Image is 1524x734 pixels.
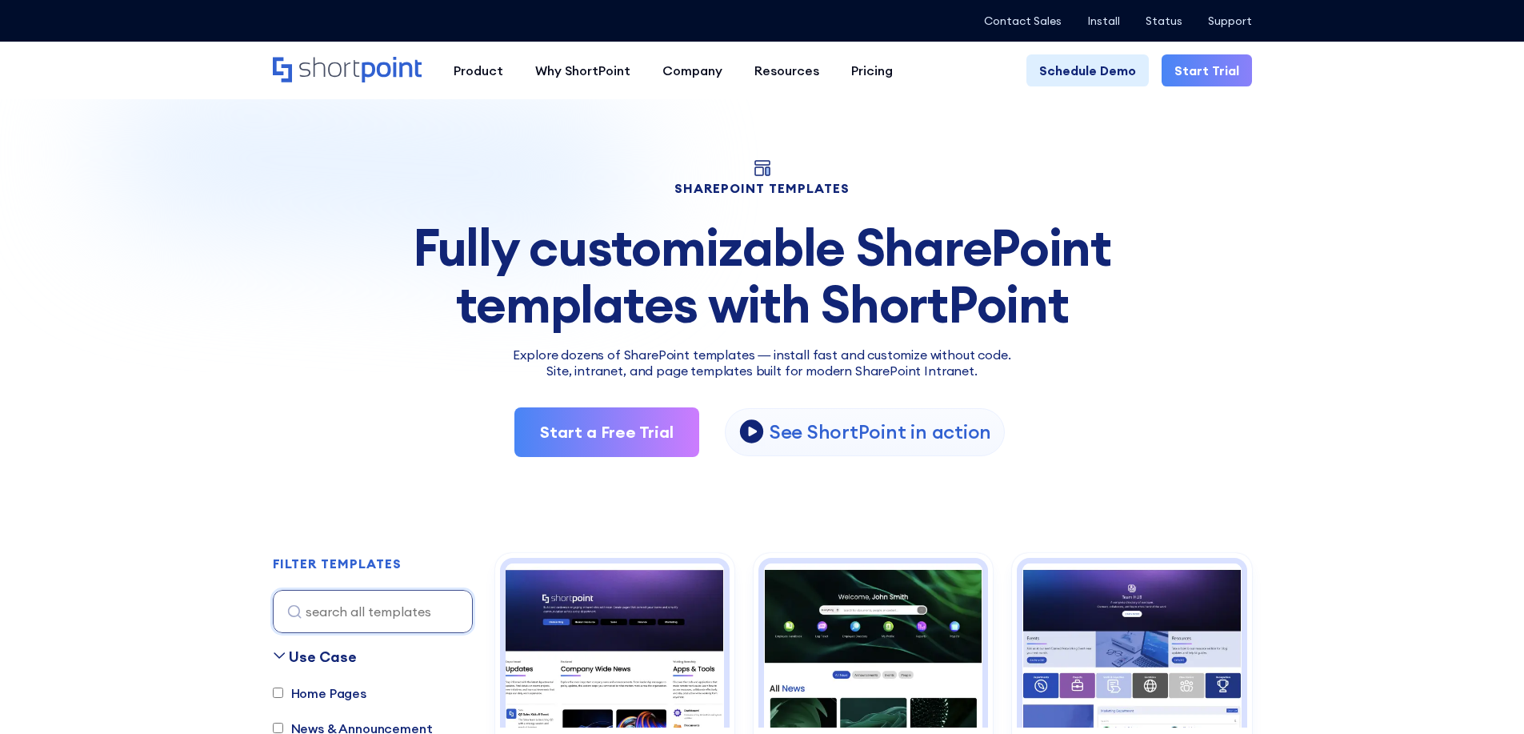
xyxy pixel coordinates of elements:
a: Pricing [835,54,909,86]
input: search all templates [273,590,473,633]
div: Why ShortPoint [535,61,630,80]
a: Contact Sales [984,14,1062,27]
div: Resources [754,61,819,80]
a: Home [273,57,422,84]
img: Team Hub 4 – SharePoint Employee Portal Template: Employee portal for people, calendar, skills, a... [1022,564,1241,728]
h2: Site, intranet, and page templates built for modern SharePoint Intranet. [273,364,1252,379]
iframe: Chat Widget [1444,657,1524,734]
a: Install [1087,14,1120,27]
div: Widżet czatu [1444,657,1524,734]
div: FILTER TEMPLATES [273,557,402,570]
img: Intranet Layout 2 – SharePoint Homepage Design: Modern homepage for news, tools, people, and events. [506,564,724,728]
a: Resources [738,54,835,86]
a: open lightbox [725,408,1005,456]
p: Explore dozens of SharePoint templates — install fast and customize without code. [273,345,1252,364]
a: Support [1208,14,1252,27]
p: See ShortPoint in action [770,419,991,444]
a: Status [1146,14,1182,27]
a: Start Trial [1162,54,1252,86]
a: Company [646,54,738,86]
a: Schedule Demo [1026,54,1149,86]
div: Fully customizable SharePoint templates with ShortPoint [273,219,1252,332]
div: Company [662,61,722,80]
div: Use Case [289,646,357,668]
div: Pricing [851,61,893,80]
a: Start a Free Trial [514,407,699,457]
div: Product [454,61,503,80]
input: News & Announcement [273,723,283,733]
input: Home Pages [273,688,283,698]
img: Intranet Layout 6 – SharePoint Homepage Design: Personalized intranet homepage for search, news, ... [764,564,982,728]
a: Product [438,54,519,86]
a: Why ShortPoint [519,54,646,86]
h1: SHAREPOINT TEMPLATES [273,182,1252,194]
label: Home Pages [273,684,366,703]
